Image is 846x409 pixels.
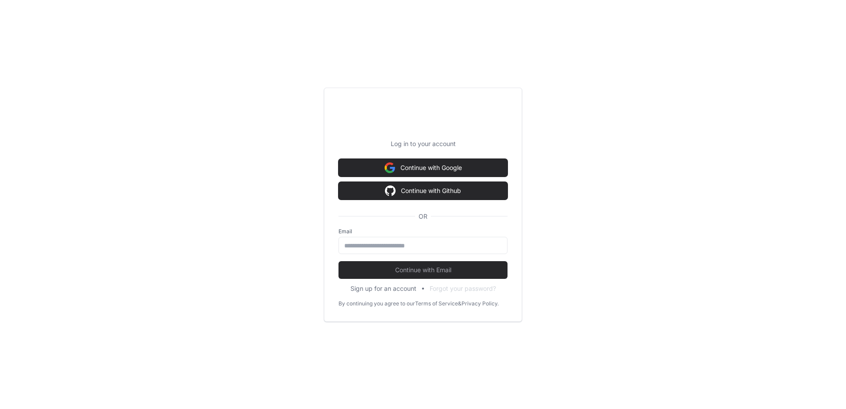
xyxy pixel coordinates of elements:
div: & [458,300,461,307]
img: Sign in with google [385,182,396,200]
span: Continue with Email [338,266,508,274]
button: Continue with Google [338,159,508,177]
a: Terms of Service [415,300,458,307]
a: Privacy Policy. [461,300,499,307]
button: Continue with Github [338,182,508,200]
img: Sign in with google [385,159,395,177]
label: Email [338,228,508,235]
button: Forgot your password? [430,284,496,293]
p: Log in to your account [338,139,508,148]
div: By continuing you agree to our [338,300,415,307]
button: Continue with Email [338,261,508,279]
button: Sign up for an account [350,284,416,293]
span: OR [415,212,431,221]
